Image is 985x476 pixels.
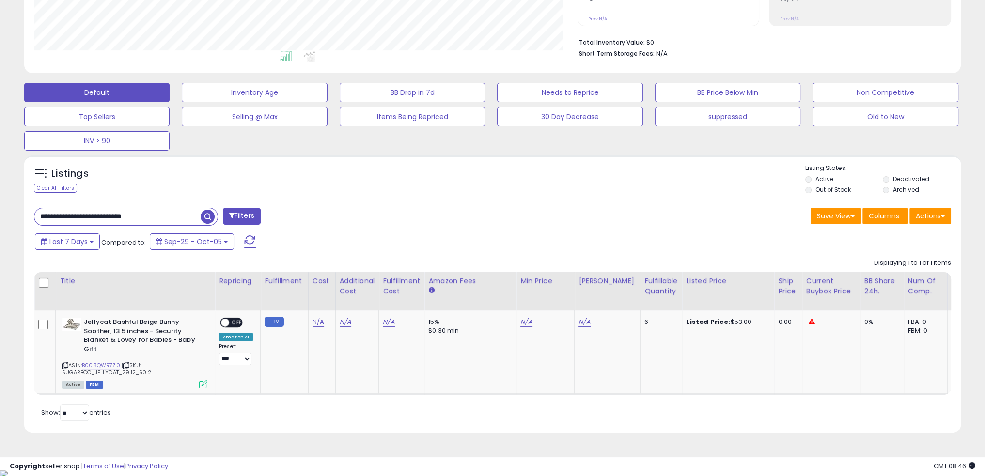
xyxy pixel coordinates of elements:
[219,276,256,286] div: Repricing
[806,276,856,296] div: Current Buybox Price
[780,16,798,22] small: Prev: N/A
[805,164,961,173] p: Listing States:
[340,107,485,126] button: Items Being Repriced
[655,107,800,126] button: suppressed
[813,83,958,102] button: Non Competitive
[62,318,207,387] div: ASIN:
[41,408,111,417] span: Show: entries
[313,317,324,327] a: N/A
[428,318,509,326] div: 15%
[579,38,645,46] b: Total Inventory Value:
[10,461,45,471] strong: Copyright
[51,167,89,181] h5: Listings
[313,276,331,286] div: Cost
[49,237,88,246] span: Last 7 Days
[644,318,674,326] div: 6
[656,49,668,58] span: N/A
[182,83,327,102] button: Inventory Age
[229,319,245,327] span: OFF
[908,318,940,326] div: FBA: 0
[686,318,766,326] div: $53.00
[428,276,512,286] div: Amazon Fees
[864,276,900,296] div: BB Share 24h.
[164,237,222,246] span: Sep-29 - Oct-05
[813,107,958,126] button: Old to New
[908,326,940,335] div: FBM: 0
[497,83,642,102] button: Needs to Reprice
[219,343,253,365] div: Preset:
[125,461,168,471] a: Privacy Policy
[383,317,394,327] a: N/A
[578,276,636,286] div: [PERSON_NAME]
[86,381,103,389] span: FBM
[686,317,730,326] b: Listed Price:
[265,276,304,286] div: Fulfillment
[219,333,253,341] div: Amazon AI
[862,208,908,224] button: Columns
[340,276,375,296] div: Additional Cost
[383,276,420,296] div: Fulfillment Cost
[874,259,951,268] div: Displaying 1 to 1 of 1 items
[934,461,975,471] span: 2025-10-13 08:46 GMT
[150,233,234,250] button: Sep-29 - Oct-05
[340,317,351,327] a: N/A
[811,208,861,224] button: Save View
[340,83,485,102] button: BB Drop in 7d
[644,276,678,296] div: Fulfillable Quantity
[35,233,100,250] button: Last 7 Days
[223,208,261,225] button: Filters
[62,361,151,376] span: | SKU: SUGARBOO_JELLYCAT_29.12_50.2
[24,131,170,151] button: INV > 90
[265,317,283,327] small: FBM
[579,49,655,58] b: Short Term Storage Fees:
[60,276,211,286] div: Title
[428,286,434,295] small: Amazon Fees.
[34,184,77,193] div: Clear All Filters
[815,175,833,183] label: Active
[62,381,84,389] span: All listings currently available for purchase on Amazon
[908,276,943,296] div: Num of Comp.
[864,318,896,326] div: 0%
[778,276,797,296] div: Ship Price
[686,276,770,286] div: Listed Price
[778,318,794,326] div: 0.00
[815,185,851,194] label: Out of Stock
[84,318,202,356] b: Jellycat Bashful Beige Bunny Soother, 13.5 inches - Security Blanket & Lovey for Babies - Baby Gift
[62,318,81,331] img: 41OZncYiDnL._SL40_.jpg
[182,107,327,126] button: Selling @ Max
[588,16,607,22] small: Prev: N/A
[578,317,590,327] a: N/A
[893,175,929,183] label: Deactivated
[24,83,170,102] button: Default
[10,462,168,471] div: seller snap | |
[909,208,951,224] button: Actions
[497,107,642,126] button: 30 Day Decrease
[83,461,124,471] a: Terms of Use
[655,83,800,102] button: BB Price Below Min
[520,317,532,327] a: N/A
[579,36,944,47] li: $0
[869,211,899,221] span: Columns
[24,107,170,126] button: Top Sellers
[520,276,570,286] div: Min Price
[428,326,509,335] div: $0.30 min
[82,361,120,369] a: B008QWR7Z0
[101,238,146,247] span: Compared to:
[893,185,919,194] label: Archived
